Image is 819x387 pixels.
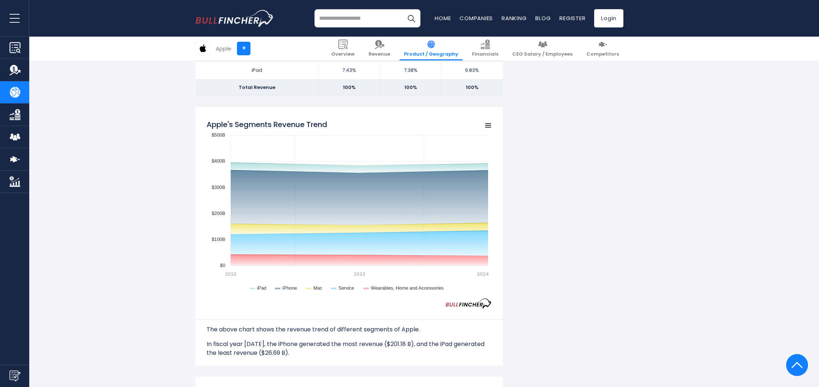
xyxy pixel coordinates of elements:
[477,271,489,278] text: 2024
[535,14,551,22] a: Blog
[196,10,274,27] a: Go to homepage
[207,325,492,334] p: The above chart shows the revenue trend of different segments of Apple.
[400,37,463,60] a: Product / Geography
[559,14,585,22] a: Register
[331,51,355,57] span: Overview
[441,79,503,96] td: 100%
[402,9,420,27] button: Search
[586,51,619,57] span: Competitors
[369,51,390,57] span: Revenue
[582,37,623,60] a: Competitors
[212,237,225,242] text: $100B
[594,9,623,27] a: Login
[282,285,297,291] text: iPhone
[508,37,577,60] a: CEO Salary / Employees
[327,37,359,60] a: Overview
[468,37,503,60] a: Financials
[313,285,322,291] text: Mac
[207,340,492,357] p: In fiscal year [DATE], the iPhone generated the most revenue ($201.18 B), and the iPad generated ...
[212,211,225,216] text: $200B
[460,14,493,22] a: Companies
[441,62,503,79] td: 6.83%
[220,263,225,268] text: $0
[364,37,395,60] a: Revenue
[257,285,267,291] text: iPad
[212,132,225,138] text: $500B
[404,51,458,57] span: Product / Geography
[380,79,441,96] td: 100%
[339,285,354,291] text: Service
[196,41,210,55] img: AAPL logo
[512,51,573,57] span: CEO Salary / Employees
[207,119,327,130] tspan: Apple's Segments Revenue Trend
[225,271,237,278] text: 2022
[435,14,451,22] a: Home
[207,116,492,299] svg: Apple's Segments Revenue Trend
[502,14,526,22] a: Ranking
[318,62,380,79] td: 7.43%
[196,10,274,27] img: bullfincher logo
[216,44,231,53] div: Apple
[196,62,318,79] td: iPad
[371,285,444,291] text: Wearables, Home and Accessories
[237,42,250,55] a: +
[196,79,318,96] td: Total Revenue
[380,62,441,79] td: 7.38%
[318,79,380,96] td: 100%
[212,158,225,164] text: $400B
[472,51,498,57] span: Financials
[354,271,365,278] text: 2023
[212,185,225,190] text: $300B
